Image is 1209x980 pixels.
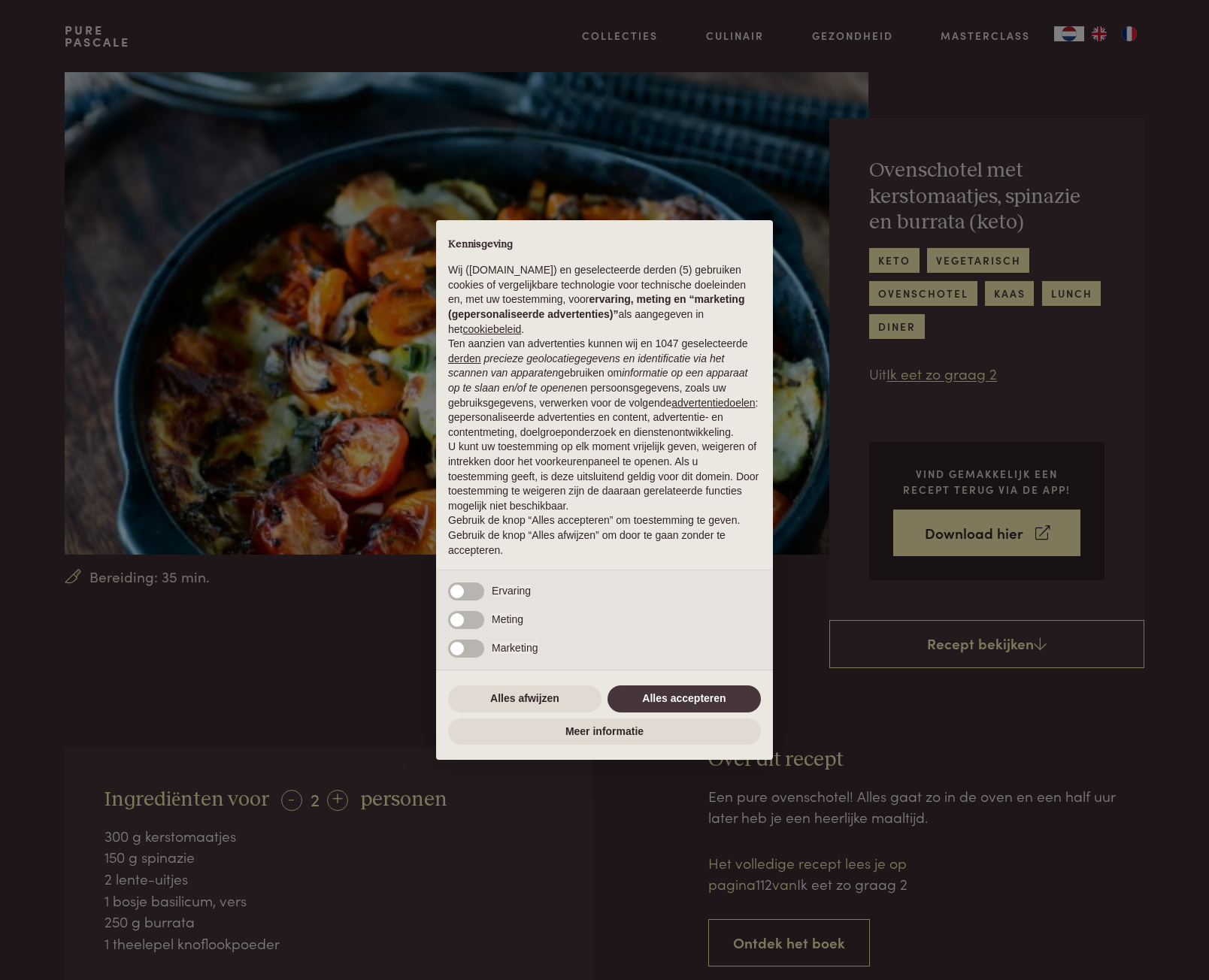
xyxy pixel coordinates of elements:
em: informatie op een apparaat op te slaan en/of te openen [448,367,748,394]
button: derden [448,352,481,367]
h2: Kennisgeving [448,238,761,252]
span: Meting [492,613,523,625]
em: precieze geolocatiegegevens en identificatie via het scannen van apparaten [448,352,724,380]
p: Gebruik de knop “Alles accepteren” om toestemming te geven. Gebruik de knop “Alles afwijzen” om d... [448,513,761,558]
p: U kunt uw toestemming op elk moment vrijelijk geven, weigeren of intrekken door het voorkeurenpan... [448,440,761,513]
a: cookiebeleid [462,323,521,335]
p: Ten aanzien van advertenties kunnen wij en 1047 geselecteerde gebruiken om en persoonsgegevens, z... [448,337,761,440]
button: Alles accepteren [608,685,761,712]
button: Alles afwijzen [448,685,601,712]
strong: ervaring, meting en “marketing (gepersonaliseerde advertenties)” [448,293,744,320]
span: Ervaring [492,585,531,597]
button: Meer informatie [448,718,761,746]
span: Marketing [492,642,538,654]
p: Wij ([DOMAIN_NAME]) en geselecteerde derden (5) gebruiken cookies of vergelijkbare technologie vo... [448,263,761,337]
button: advertentiedoelen [671,396,755,411]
